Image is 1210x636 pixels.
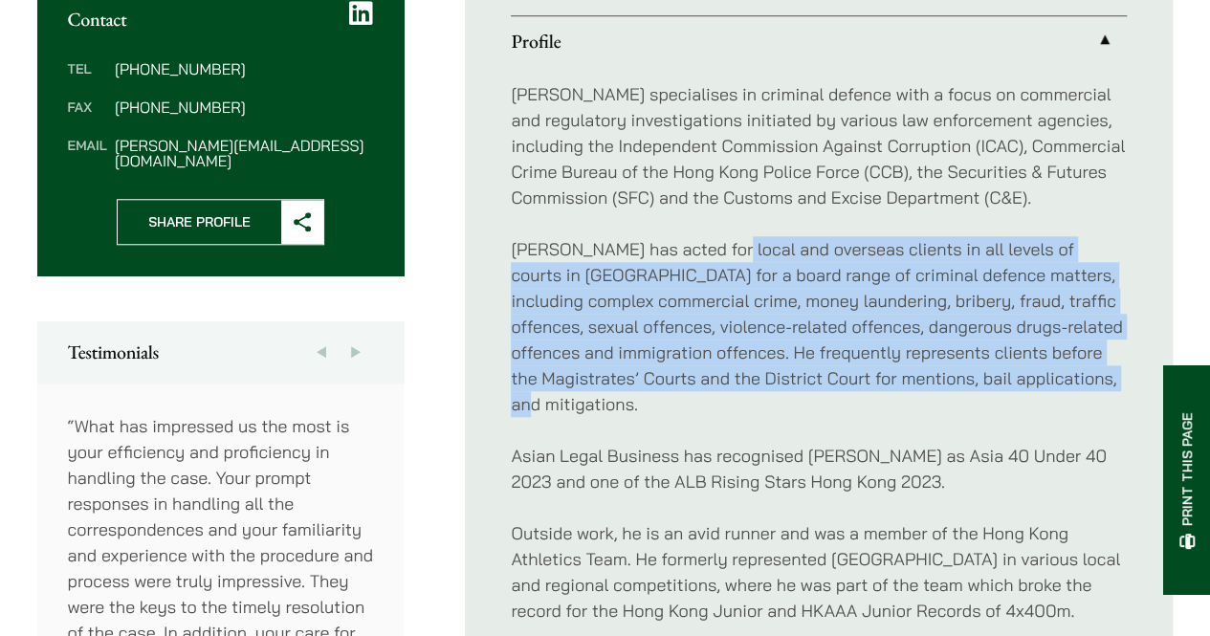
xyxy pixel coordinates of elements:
[118,200,281,244] span: Share Profile
[68,340,374,363] h2: Testimonials
[511,520,1127,624] p: Outside work, he is an avid runner and was a member of the Hong Kong Athletics Team. He formerly ...
[511,236,1127,417] p: [PERSON_NAME] has acted for local and overseas clients in all levels of courts in [GEOGRAPHIC_DAT...
[68,138,107,168] dt: Email
[68,61,107,99] dt: Tel
[68,99,107,138] dt: Fax
[115,138,373,168] dd: [PERSON_NAME][EMAIL_ADDRESS][DOMAIN_NAME]
[117,199,324,245] button: Share Profile
[511,443,1127,494] p: Asian Legal Business has recognised [PERSON_NAME] as Asia 40 Under 40 2023 and one of the ALB Ris...
[115,99,373,115] dd: [PHONE_NUMBER]
[115,61,373,77] dd: [PHONE_NUMBER]
[511,16,1127,66] a: Profile
[511,81,1127,210] p: [PERSON_NAME] specialises in criminal defence with a focus on commercial and regulatory investiga...
[68,8,374,31] h2: Contact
